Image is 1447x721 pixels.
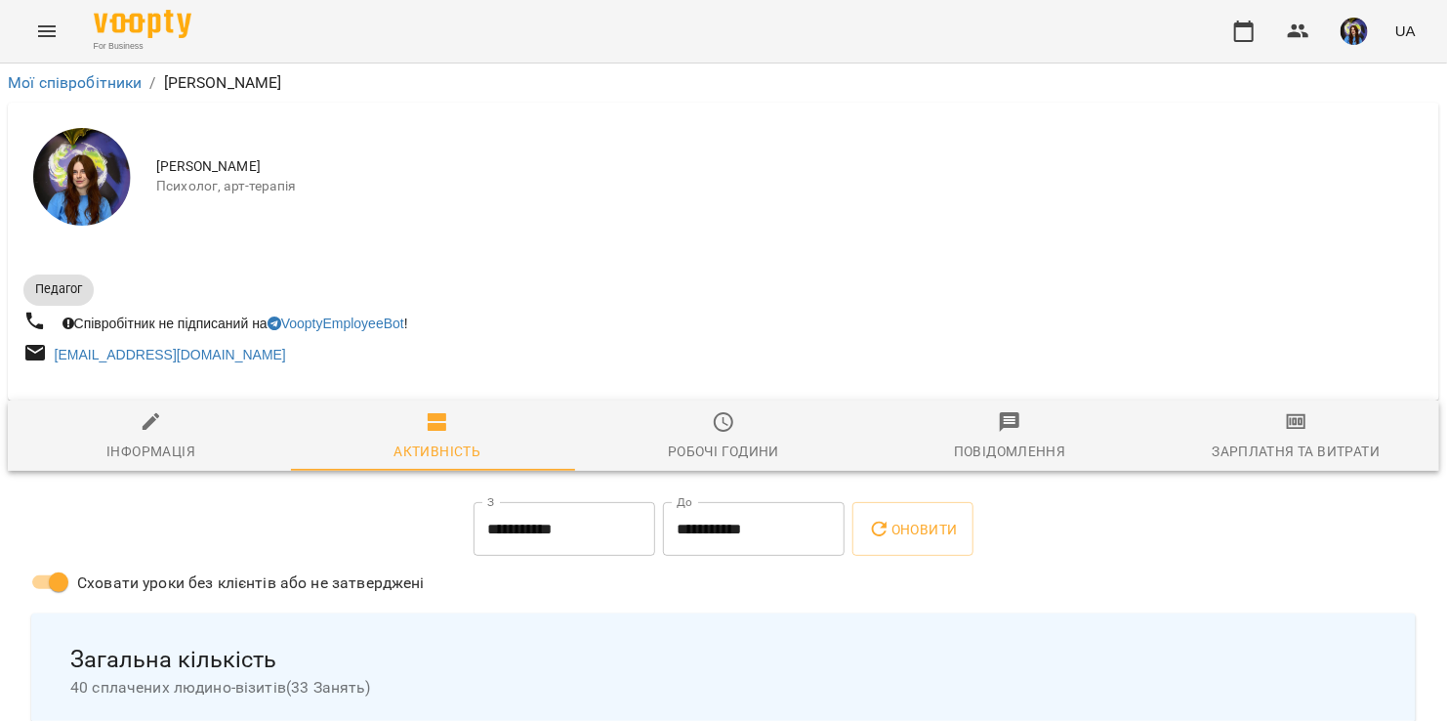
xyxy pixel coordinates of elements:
img: 45559c1a150f8c2aa145bf47fc7aae9b.jpg [1341,18,1368,45]
button: Оновити [852,502,972,557]
span: Педагог [23,280,94,298]
a: VooptyEmployeeBot [268,316,404,331]
img: Вахнован Діана [33,128,131,226]
span: 40 сплачених людино-візитів ( 33 Занять ) [70,676,1377,700]
li: / [150,71,156,95]
span: Сховати уроки без клієнтів або не затверджені [77,572,425,595]
span: UA [1395,21,1416,41]
div: Активність [393,440,480,463]
a: [EMAIL_ADDRESS][DOMAIN_NAME] [55,347,286,362]
button: UA [1387,13,1424,49]
span: Психолог, арт-терапія [156,177,1424,196]
div: Робочі години [668,440,779,463]
div: Співробітник не підписаний на ! [59,310,412,337]
span: Оновити [868,518,957,541]
span: [PERSON_NAME] [156,157,1424,177]
button: Menu [23,8,70,55]
img: Voopty Logo [94,10,191,38]
div: Повідомлення [954,440,1066,463]
span: For Business [94,40,191,53]
nav: breadcrumb [8,71,1439,95]
span: Загальна кількість [70,645,1377,675]
p: [PERSON_NAME] [164,71,282,95]
div: Зарплатня та Витрати [1212,440,1380,463]
a: Мої співробітники [8,73,143,92]
div: Інформація [106,440,195,463]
